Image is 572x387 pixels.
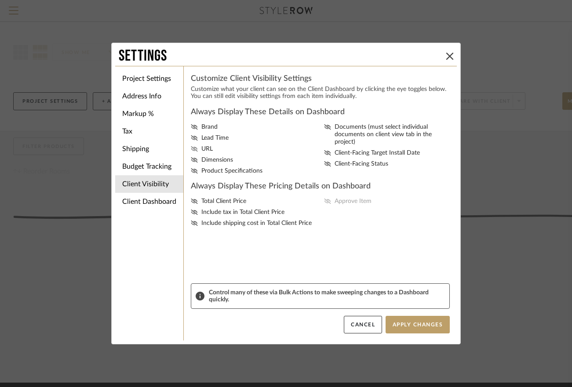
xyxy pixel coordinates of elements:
[201,220,312,227] span: Include shipping cost in Total Client Price
[115,123,183,140] li: Tax
[191,73,450,84] h4: Customize Client Visibility Settings
[115,70,183,87] li: Project Settings
[344,316,382,333] button: Cancel
[201,209,284,216] span: Include tax in Total Client Price
[115,158,183,175] li: Budget Tracking
[335,123,454,146] span: Documents (must select individual documents on client view tab in the project)
[119,47,443,66] div: Settings
[115,140,183,158] li: Shipping
[191,107,450,117] h4: Always Display These Details on Dashboard
[201,123,218,131] span: Brand
[201,167,262,175] span: Product Specifications
[335,149,420,157] span: Client-Facing Target Install Date
[201,156,233,164] span: Dimensions
[191,86,450,100] p: Customize what your client can see on the Client Dashboard by clicking the eye toggles below. You...
[115,87,183,105] li: Address Info
[115,175,183,193] li: Client Visibility
[201,198,246,205] span: Total Client Price
[115,193,183,210] li: Client Dashboard
[201,145,213,153] span: URL
[201,134,229,142] span: Lead Time
[191,181,450,192] h4: Always Display These Pricing Details on Dashboard
[386,316,450,333] button: Apply Changes
[335,160,388,168] span: Client-Facing Status
[115,105,183,123] li: Markup %
[209,289,445,303] span: Control many of these via Bulk Actions to make sweeping changes to a Dashboard quickly.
